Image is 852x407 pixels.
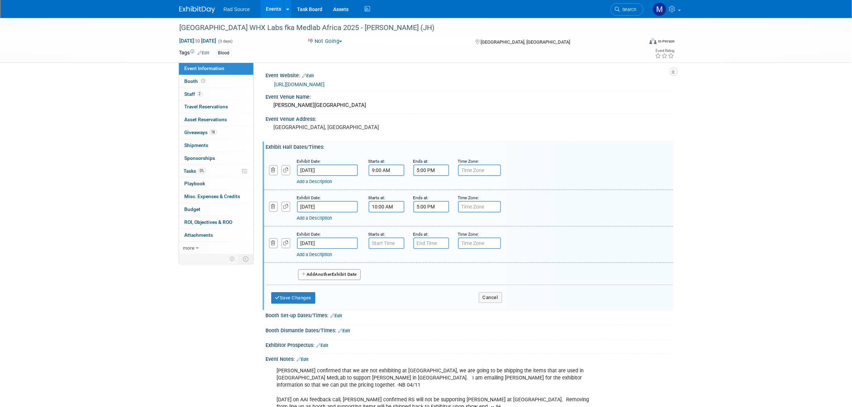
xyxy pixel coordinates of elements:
small: Starts at: [369,232,385,237]
span: ROI, Objectives & ROO [185,219,233,225]
img: Format-Inperson.png [649,38,657,44]
span: [GEOGRAPHIC_DATA], [GEOGRAPHIC_DATA] [481,39,570,45]
span: Booth not reserved yet [200,78,207,84]
a: Shipments [179,139,253,152]
input: Start Time [369,165,404,176]
a: Tasks0% [179,165,253,177]
span: Another [315,272,332,277]
div: In-Person [658,39,675,44]
span: Tasks [184,168,206,174]
small: Ends at: [413,195,429,200]
a: [URL][DOMAIN_NAME] [274,82,325,87]
div: Exhibitor Prospectus: [266,340,673,349]
div: [PERSON_NAME][GEOGRAPHIC_DATA] [271,100,668,111]
input: Date [297,237,358,249]
a: ROI, Objectives & ROO [179,216,253,229]
small: Starts at: [369,159,385,164]
div: [GEOGRAPHIC_DATA] WHX Labs fka Medlab Africa 2025 - [PERSON_NAME] (JH) [177,21,633,34]
span: Asset Reservations [185,117,227,122]
a: Budget [179,203,253,216]
span: Attachments [185,232,213,238]
div: Booth Dismantle Dates/Times: [266,325,673,334]
input: Date [297,165,358,176]
a: Add a Description [297,179,332,184]
span: more [183,245,195,251]
button: AddAnotherExhibit Date [298,269,361,280]
div: Event Venue Name: [266,92,673,100]
button: Cancel [479,292,502,303]
span: Staff [185,91,203,97]
small: Exhibit Date: [297,159,321,164]
span: Search [620,7,637,12]
a: Asset Reservations [179,113,253,126]
small: Ends at: [413,232,429,237]
span: (3 days) [218,39,233,44]
a: Edit [317,343,328,348]
small: Ends at: [413,159,429,164]
span: Budget [185,206,201,212]
small: Exhibit Date: [297,195,321,200]
img: ExhibitDay [179,6,215,13]
div: Exhibit Hall Dates/Times: [266,142,673,151]
input: Time Zone [458,201,501,212]
a: Edit [331,313,342,318]
small: Time Zone: [458,232,479,237]
input: Date [297,201,358,212]
a: Event Information [179,62,253,75]
span: 0% [198,168,206,173]
input: Start Time [369,201,404,212]
td: Tags [179,49,210,57]
input: End Time [413,237,449,249]
span: Event Information [185,65,225,71]
span: 2 [197,91,203,97]
span: [DATE] [DATE] [179,38,217,44]
input: End Time [413,201,449,212]
button: Not Going [306,38,345,45]
a: Giveaways18 [179,126,253,139]
div: Event Notes: [266,354,673,363]
a: Playbook [179,177,253,190]
div: Booth Set-up Dates/Times: [266,310,673,319]
img: Melissa Conboy [653,3,666,16]
div: Event Website: [266,70,673,79]
input: Start Time [369,237,404,249]
pre: [GEOGRAPHIC_DATA], [GEOGRAPHIC_DATA] [274,124,428,131]
a: Booth [179,75,253,88]
div: Event Format [601,37,675,48]
span: Giveaways [185,129,217,135]
a: Edit [339,328,350,333]
span: Booth [185,78,207,84]
a: Misc. Expenses & Credits [179,190,253,203]
a: Attachments [179,229,253,241]
a: Add a Description [297,252,332,257]
a: Search [610,3,643,16]
button: Save Changes [271,292,316,304]
input: Time Zone [458,237,501,249]
span: Playbook [185,181,205,186]
div: Event Venue Address: [266,114,673,123]
div: Event Rating [655,49,674,53]
small: Starts at: [369,195,385,200]
small: Exhibit Date: [297,232,321,237]
td: Personalize Event Tab Strip [227,254,239,264]
span: 18 [210,129,217,135]
span: Rad Source [224,6,250,12]
a: Travel Reservations [179,100,253,113]
small: Time Zone: [458,195,479,200]
div: Blood [216,49,232,57]
input: Time Zone [458,165,501,176]
span: Shipments [185,142,209,148]
span: Sponsorships [185,155,215,161]
span: Travel Reservations [185,104,228,109]
small: Time Zone: [458,159,479,164]
a: more [179,242,253,254]
a: Add a Description [297,215,332,221]
a: Edit [198,50,210,55]
td: Toggle Event Tabs [239,254,253,264]
span: Misc. Expenses & Credits [185,193,240,199]
a: Edit [297,357,309,362]
input: End Time [413,165,449,176]
a: Sponsorships [179,152,253,165]
a: Edit [302,73,314,78]
a: Staff2 [179,88,253,100]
